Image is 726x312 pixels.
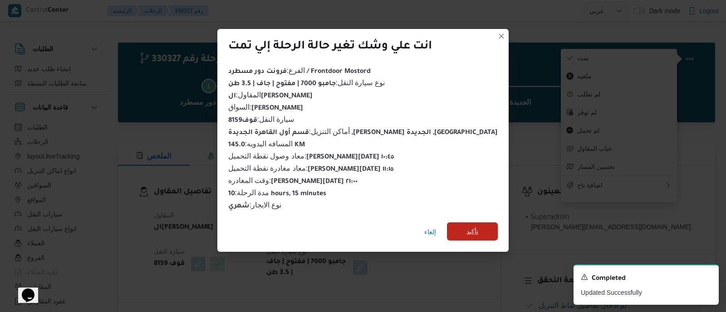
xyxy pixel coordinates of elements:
[228,203,250,210] b: شهري
[228,79,385,86] span: نوع سيارة النقل :
[228,164,394,172] span: معاد مغادرة نقطة التحميل :
[581,288,711,298] p: Updated Successfully
[228,130,498,137] b: قسم أول القاهرة الجديدة ,[PERSON_NAME] الجديدة ,[GEOGRAPHIC_DATA]
[9,276,38,303] iframe: chat widget
[306,154,394,161] b: [PERSON_NAME][DATE] ١٠:٤٥
[581,273,711,284] div: Notification
[228,91,313,99] span: المقاول :
[228,152,394,160] span: معاد وصول نقطة التحميل :
[228,140,305,148] span: المسافه اليدويه :
[228,81,336,88] b: جامبو 7000 | مفتوح | جاف | 3.5 طن
[228,142,305,149] b: 145.0 KM
[421,223,440,241] button: إلغاء
[228,93,313,100] b: ال[PERSON_NAME]
[424,226,436,237] span: إلغاء
[592,274,626,284] span: Completed
[228,189,327,197] span: مدة الرحلة :
[228,128,498,135] span: أماكن التنزيل :
[228,103,303,111] span: السواق :
[251,105,303,112] b: [PERSON_NAME]
[496,31,507,42] button: Closes this modal window
[228,191,327,198] b: 10 hours, 15 minutes
[271,178,358,186] b: [PERSON_NAME][DATE] ٢١:٠٠
[228,40,432,54] div: انت علي وشك تغير حالة الرحلة إلي تمت
[228,177,358,184] span: وقت المغادره :
[466,226,478,237] span: تأكيد
[228,68,371,76] b: فرونت دور مسطرد / Frontdoor Mostord
[228,117,257,125] b: قوف8159
[228,67,371,74] span: الفرع :
[228,115,294,123] span: سيارة النقل :
[228,201,282,209] span: نوع الايجار :
[308,166,393,173] b: [PERSON_NAME][DATE] ١١:١٥
[447,222,498,240] button: تأكيد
